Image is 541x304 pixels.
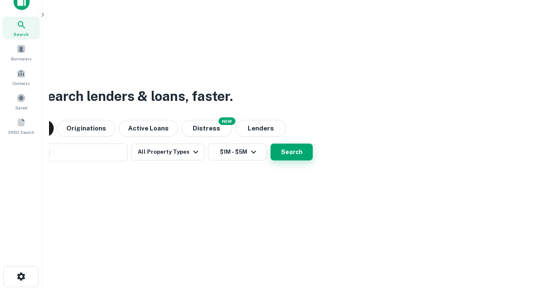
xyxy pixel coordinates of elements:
div: NEW [219,117,235,125]
a: Saved [3,90,40,113]
a: SREO Search [3,114,40,137]
span: Contacts [13,80,30,87]
button: Search distressed loans with lien and other non-mortgage details. [181,120,232,137]
a: Contacts [3,65,40,88]
span: Search [14,31,29,38]
a: Search [3,16,40,39]
button: Lenders [235,120,286,137]
a: Borrowers [3,41,40,64]
button: Originations [57,120,115,137]
button: Active Loans [119,120,178,137]
button: $1M - $5M [208,144,267,160]
h3: Search lenders & loans, faster. [38,86,233,106]
button: Search [270,144,313,160]
span: Saved [15,104,27,111]
button: All Property Types [131,144,205,160]
iframe: Chat Widget [499,236,541,277]
span: Borrowers [11,55,31,62]
span: SREO Search [8,129,34,136]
